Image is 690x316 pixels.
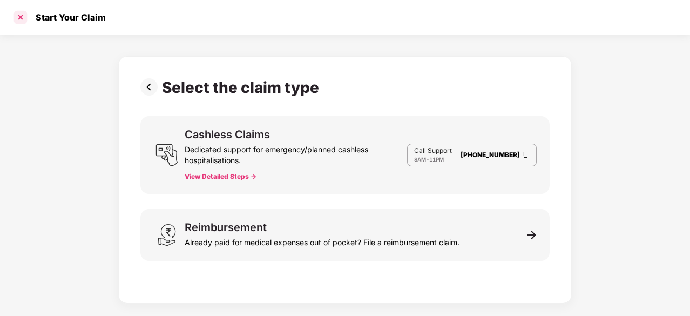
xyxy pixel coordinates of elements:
button: View Detailed Steps -> [185,172,256,181]
img: svg+xml;base64,PHN2ZyB3aWR0aD0iMTEiIGhlaWdodD0iMTEiIHZpZXdCb3g9IjAgMCAxMSAxMSIgZmlsbD0ibm9uZSIgeG... [527,230,537,240]
img: svg+xml;base64,PHN2ZyB3aWR0aD0iMjQiIGhlaWdodD0iMjUiIHZpZXdCb3g9IjAgMCAyNCAyNSIgZmlsbD0ibm9uZSIgeG... [155,144,178,166]
span: 11PM [429,156,444,163]
img: svg+xml;base64,PHN2ZyBpZD0iUHJldi0zMngzMiIgeG1sbnM9Imh0dHA6Ly93d3cudzMub3JnLzIwMDAvc3ZnIiB3aWR0aD... [140,78,162,96]
div: - [414,155,452,164]
div: Cashless Claims [185,129,270,140]
div: Select the claim type [162,78,323,97]
div: Already paid for medical expenses out of pocket? File a reimbursement claim. [185,233,459,248]
p: Call Support [414,146,452,155]
span: 8AM [414,156,426,163]
a: [PHONE_NUMBER] [461,151,520,159]
img: Clipboard Icon [521,150,530,159]
div: Reimbursement [185,222,267,233]
img: svg+xml;base64,PHN2ZyB3aWR0aD0iMjQiIGhlaWdodD0iMzEiIHZpZXdCb3g9IjAgMCAyNCAzMSIgZmlsbD0ibm9uZSIgeG... [155,224,178,246]
div: Start Your Claim [29,12,106,23]
div: Dedicated support for emergency/planned cashless hospitalisations. [185,140,407,166]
